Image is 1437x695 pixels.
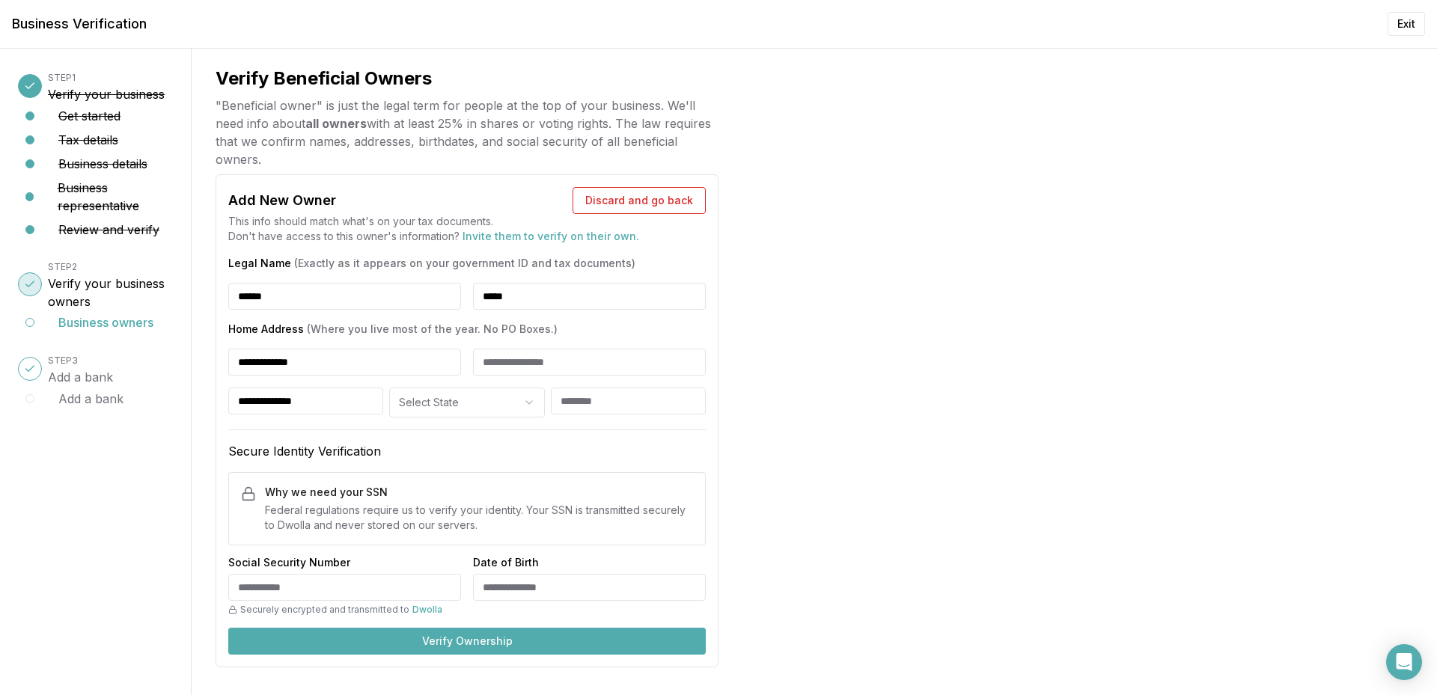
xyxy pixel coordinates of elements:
[228,256,706,271] label: Legal Name
[48,355,78,366] span: STEP 3
[48,275,173,310] h3: Verify your business owners
[412,604,442,616] a: Dwolla
[48,261,77,272] span: STEP 2
[265,485,693,500] h4: Why we need your SSN
[216,97,718,168] p: "Beneficial owner" is just the legal term for people at the top of your business. We'll need info...
[48,350,113,386] button: STEP3Add a bank
[58,131,118,149] button: Tax details
[307,322,558,335] span: (Where you live most of the year. No PO Boxes.)
[58,390,123,408] button: Add a bank
[228,604,461,616] div: Securely encrypted and transmitted to
[58,179,173,215] button: Business representative
[48,67,165,103] button: STEP1Verify your business
[228,628,706,655] button: Verify Ownership
[463,229,639,244] button: Invite them to verify on their own.
[305,116,367,131] b: all owners
[48,368,113,386] h3: Add a bank
[473,557,706,568] label: Date of Birth
[228,214,706,244] div: This info should match what's on your tax documents. Don't have access to this owner's information?
[265,503,693,533] p: Federal regulations require us to verify your identity. Your SSN is transmitted securely to Dwoll...
[573,187,706,214] button: Discard and go back
[58,107,120,125] button: Get started
[48,85,165,103] h3: Verify your business
[48,72,76,83] span: STEP 1
[1386,644,1422,680] div: Open Intercom Messenger
[294,257,635,269] span: (Exactly as it appears on your government ID and tax documents)
[228,557,461,568] label: Social Security Number
[48,257,173,310] button: STEP2Verify your business owners
[12,13,147,34] h1: Business Verification
[216,67,718,91] h2: Verify Beneficial Owners
[1388,12,1425,36] button: Exit
[58,155,147,173] button: Business details
[58,313,153,331] button: Business owners
[58,221,159,239] button: Review and verify
[228,190,336,211] div: Add New Owner
[228,322,706,337] label: Home Address
[228,442,706,460] h3: Secure Identity Verification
